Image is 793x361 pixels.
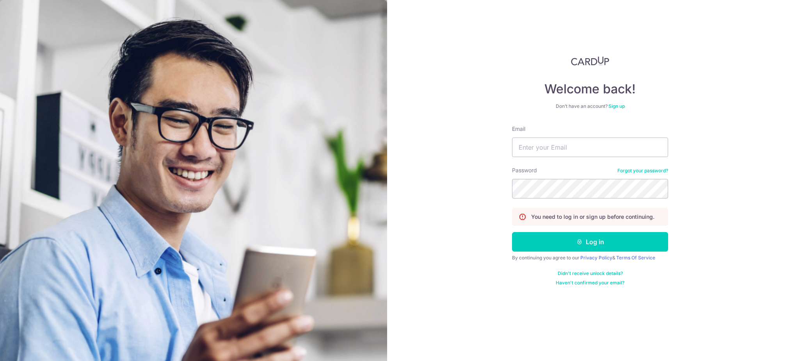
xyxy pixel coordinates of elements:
[571,56,609,66] img: CardUp Logo
[580,255,612,261] a: Privacy Policy
[512,81,668,97] h4: Welcome back!
[512,125,525,133] label: Email
[531,213,654,221] p: You need to log in or sign up before continuing.
[512,138,668,157] input: Enter your Email
[512,103,668,109] div: Don’t have an account?
[616,255,655,261] a: Terms Of Service
[608,103,625,109] a: Sign up
[512,166,537,174] label: Password
[512,232,668,252] button: Log in
[617,168,668,174] a: Forgot your password?
[512,255,668,261] div: By continuing you agree to our &
[558,270,623,277] a: Didn't receive unlock details?
[556,280,624,286] a: Haven't confirmed your email?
